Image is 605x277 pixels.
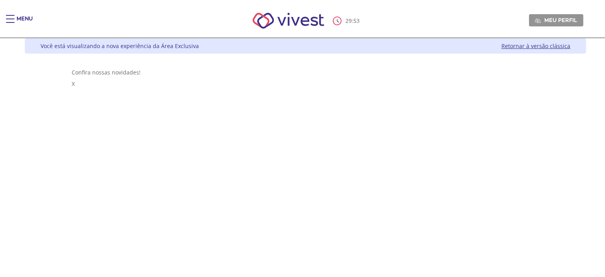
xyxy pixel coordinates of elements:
[17,15,33,31] div: Menu
[544,17,577,24] span: Meu perfil
[353,17,360,24] span: 53
[72,69,540,76] div: Confira nossas novidades!
[41,42,199,50] div: Você está visualizando a nova experiência da Área Exclusiva
[333,17,361,25] div: :
[501,42,570,50] a: Retornar à versão clássica
[529,14,583,26] a: Meu perfil
[345,17,352,24] span: 29
[244,4,333,37] img: Vivest
[535,18,541,24] img: Meu perfil
[72,80,75,87] span: X
[19,38,586,277] div: Vivest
